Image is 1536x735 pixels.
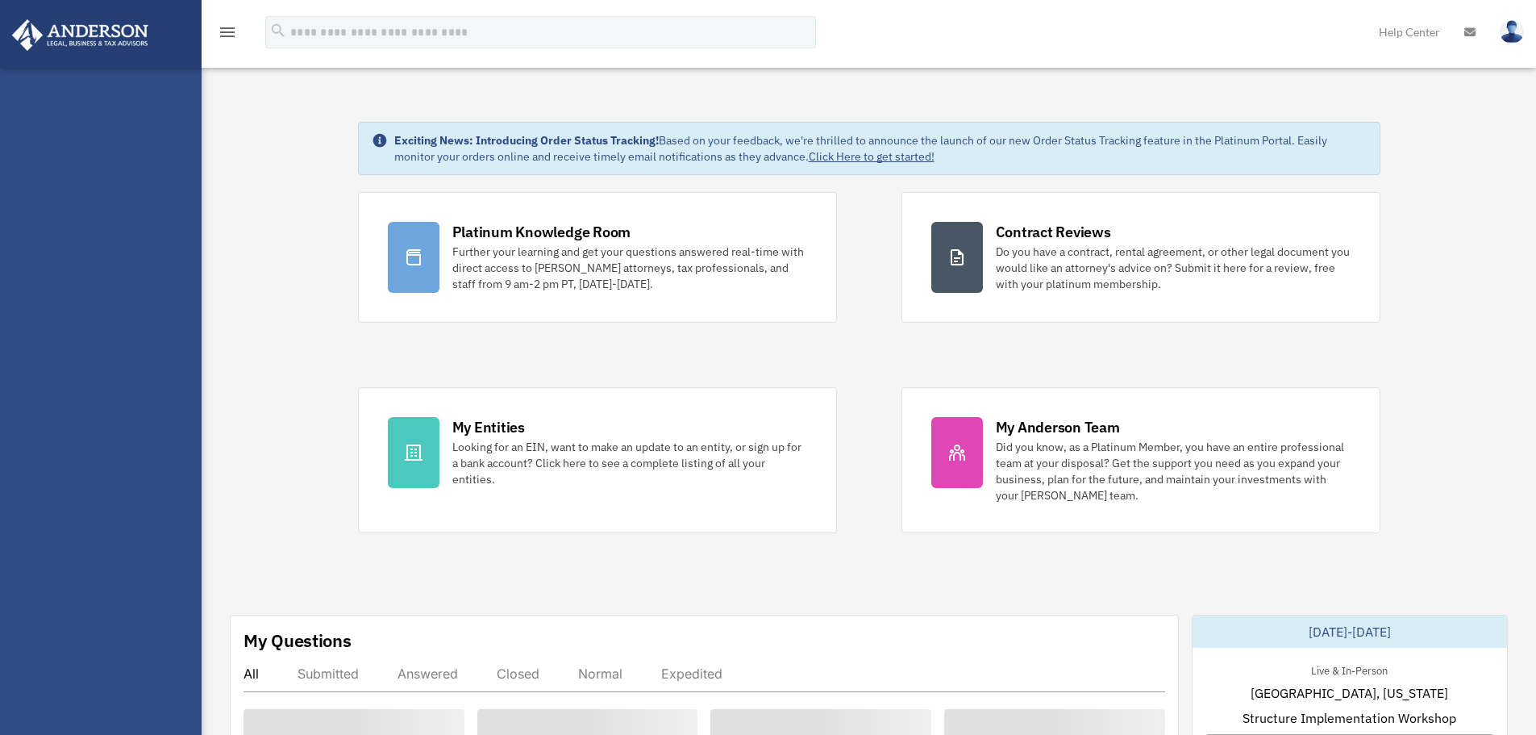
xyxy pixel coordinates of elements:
[244,629,352,653] div: My Questions
[7,19,153,51] img: Anderson Advisors Platinum Portal
[358,387,837,533] a: My Entities Looking for an EIN, want to make an update to an entity, or sign up for a bank accoun...
[452,222,631,242] div: Platinum Knowledge Room
[358,192,837,323] a: Platinum Knowledge Room Further your learning and get your questions answered real-time with dire...
[1193,616,1507,648] div: [DATE]-[DATE]
[452,244,807,292] div: Further your learning and get your questions answered real-time with direct access to [PERSON_NAM...
[578,666,622,682] div: Normal
[394,132,1367,165] div: Based on your feedback, we're thrilled to announce the launch of our new Order Status Tracking fe...
[996,417,1120,437] div: My Anderson Team
[452,439,807,487] div: Looking for an EIN, want to make an update to an entity, or sign up for a bank account? Click her...
[996,244,1351,292] div: Do you have a contract, rental agreement, or other legal document you would like an attorney's ad...
[298,666,359,682] div: Submitted
[661,666,722,682] div: Expedited
[901,192,1380,323] a: Contract Reviews Do you have a contract, rental agreement, or other legal document you would like...
[1298,661,1401,678] div: Live & In-Person
[901,387,1380,533] a: My Anderson Team Did you know, as a Platinum Member, you have an entire professional team at your...
[809,149,935,164] a: Click Here to get started!
[269,22,287,40] i: search
[996,439,1351,503] div: Did you know, as a Platinum Member, you have an entire professional team at your disposal? Get th...
[452,417,525,437] div: My Entities
[218,28,237,42] a: menu
[244,666,259,682] div: All
[1251,683,1448,703] span: [GEOGRAPHIC_DATA], [US_STATE]
[1500,20,1524,44] img: User Pic
[497,666,539,682] div: Closed
[1243,708,1456,728] span: Structure Implementation Workshop
[398,666,458,682] div: Answered
[394,133,659,148] strong: Exciting News: Introducing Order Status Tracking!
[218,23,237,42] i: menu
[996,222,1111,242] div: Contract Reviews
